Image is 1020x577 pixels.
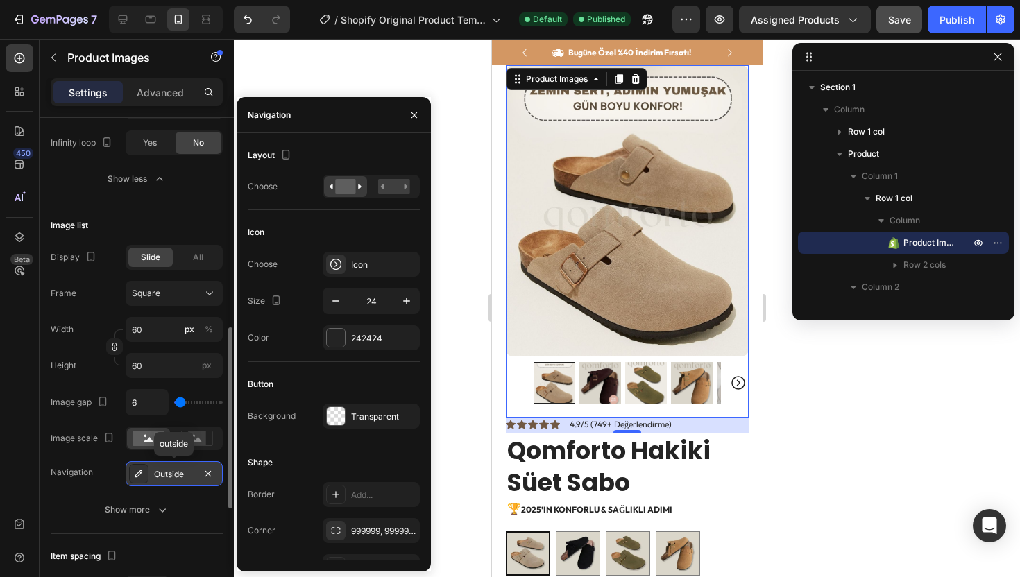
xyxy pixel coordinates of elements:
[248,331,269,344] div: Color
[248,524,275,537] div: Corner
[126,317,223,342] input: px%
[973,509,1006,542] div: Open Intercom Messenger
[51,323,74,336] label: Width
[181,321,198,338] button: %
[876,6,922,33] button: Save
[51,466,93,479] div: Navigation
[51,248,99,267] div: Display
[10,254,33,265] div: Beta
[903,236,956,250] span: Product Images
[351,332,416,345] div: 242424
[940,12,974,27] div: Publish
[193,137,204,149] span: No
[234,6,290,33] div: Undo/Redo
[185,323,194,336] div: px
[154,468,194,481] div: Outside
[67,49,185,66] p: Product Images
[126,390,168,415] input: Auto
[201,321,217,338] button: px
[248,456,273,469] div: Shape
[862,169,898,183] span: Column 1
[248,180,278,193] div: Choose
[848,147,879,161] span: Product
[351,525,416,537] div: 999999, 999999, 999999, 999999
[248,292,284,311] div: Size
[492,39,763,577] iframe: Design area
[248,410,296,422] div: Background
[91,11,97,28] p: 7
[108,172,167,186] div: Show less
[903,258,946,272] span: Row 2 cols
[848,125,885,139] span: Row 1 col
[51,429,117,448] div: Image scale
[351,489,416,501] div: Add...
[890,214,920,227] span: Column
[132,287,160,300] span: Square
[739,6,871,33] button: Assigned Products
[143,137,157,149] span: Yes
[51,359,76,372] label: Height
[834,103,865,117] span: Column
[51,393,111,412] div: Image gap
[533,13,562,26] span: Default
[876,302,912,316] span: Row 1 col
[69,85,108,100] p: Settings
[888,14,911,26] span: Save
[341,12,486,27] span: Shopify Original Product Template
[205,323,213,336] div: %
[141,251,160,264] span: Slide
[862,280,899,294] span: Column 2
[248,146,294,165] div: Layout
[105,503,169,517] div: Show more
[126,281,223,306] button: Square
[928,6,986,33] button: Publish
[248,378,273,390] div: Button
[51,497,223,522] button: Show more
[51,219,88,232] div: Image list
[351,259,416,271] div: Icon
[51,134,115,153] div: Infinity loop
[51,166,223,191] button: Show less
[193,251,203,264] span: All
[820,80,856,94] span: Section 1
[137,85,184,100] p: Advanced
[248,226,264,239] div: Icon
[587,13,625,26] span: Published
[248,258,278,270] div: Choose
[248,488,275,501] div: Border
[751,12,840,27] span: Assigned Products
[126,353,223,378] input: px
[202,360,212,370] span: px
[6,6,103,33] button: 7
[876,191,912,205] span: Row 1 col
[351,411,416,423] div: Transparent
[13,148,33,159] div: 450
[51,287,76,300] label: Frame
[248,109,291,121] div: Navigation
[51,547,120,566] div: Item spacing
[334,12,338,27] span: /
